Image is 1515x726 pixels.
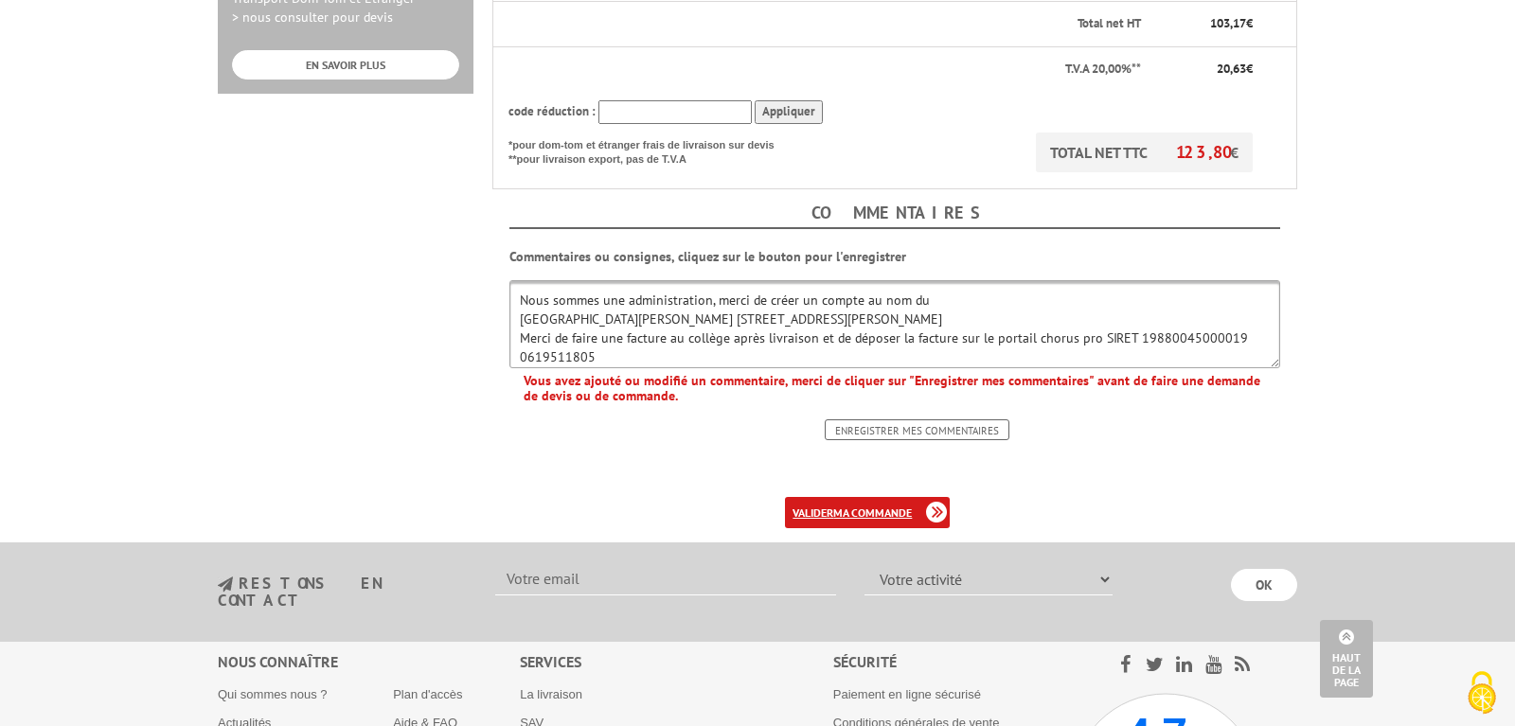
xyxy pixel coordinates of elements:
h4: Commentaires [509,199,1280,229]
p: € [1158,15,1253,33]
span: 20,63 [1217,61,1246,77]
b: Vous avez ajouté ou modifié un commentaire, merci de cliquer sur "Enregistrer mes commentaires" a... [524,372,1260,404]
img: newsletter.jpg [218,576,233,593]
p: Total net HT [508,15,1141,33]
input: OK [1231,569,1297,601]
a: Haut de la page [1320,620,1373,698]
span: > nous consulter pour devis [232,9,393,26]
a: EN SAVOIR PLUS [232,50,459,80]
p: TOTAL NET TTC € [1036,133,1253,172]
div: Nous connaître [218,651,520,673]
span: 123,80 [1176,141,1230,163]
p: T.V.A 20,00%** [508,61,1141,79]
button: Cookies (fenêtre modale) [1449,662,1515,726]
p: *pour dom-tom et étranger frais de livraison sur devis **pour livraison export, pas de T.V.A [508,133,793,168]
p: € [1158,61,1253,79]
a: Paiement en ligne sécurisé [833,687,981,701]
h3: restons en contact [218,575,467,609]
input: Enregistrer mes commentaires [825,419,1009,440]
a: validerma commande [785,497,950,528]
a: La livraison [520,687,582,701]
span: 103,17 [1210,15,1246,31]
div: Sécurité [833,651,1071,673]
b: Commentaires ou consignes, cliquez sur le bouton pour l'enregistrer [509,248,906,265]
a: Qui sommes nous ? [218,687,328,701]
b: ma commande [833,505,912,520]
div: Services [520,651,833,673]
span: code réduction : [508,103,596,119]
input: Appliquer [755,100,823,124]
input: Votre email [495,563,836,595]
img: Cookies (fenêtre modale) [1458,669,1506,717]
a: Plan d'accès [393,687,462,701]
